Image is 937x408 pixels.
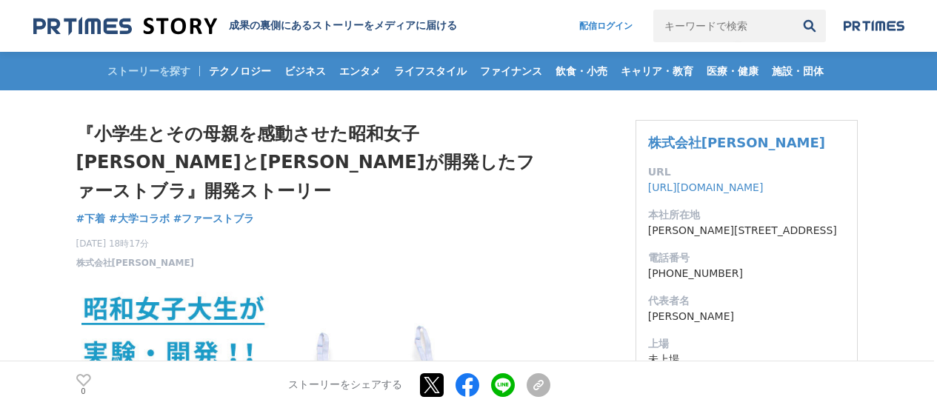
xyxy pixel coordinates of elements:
a: 医療・健康 [701,52,764,90]
img: prtimes [844,20,904,32]
img: 成果の裏側にあるストーリーをメディアに届ける [33,16,217,36]
dd: 未上場 [648,352,845,367]
a: 成果の裏側にあるストーリーをメディアに届ける 成果の裏側にあるストーリーをメディアに届ける [33,16,457,36]
a: 株式会社[PERSON_NAME] [76,256,195,270]
span: ライフスタイル [388,64,473,78]
a: エンタメ [333,52,387,90]
h1: 『小学生とその母親を感動させた昭和女子[PERSON_NAME]と[PERSON_NAME]が開発したファーストブラ』開発ストーリー [76,120,550,205]
span: [DATE] 18時17分 [76,237,195,250]
h2: 成果の裏側にあるストーリーをメディアに届ける [229,19,457,33]
dt: 電話番号 [648,250,845,266]
a: 配信ログイン [564,10,647,42]
a: #下着 [76,211,106,227]
a: ビジネス [279,52,332,90]
span: 飲食・小売 [550,64,613,78]
dt: 本社所在地 [648,207,845,223]
span: エンタメ [333,64,387,78]
a: ライフスタイル [388,52,473,90]
dd: [PHONE_NUMBER] [648,266,845,281]
span: 医療・健康 [701,64,764,78]
button: 検索 [793,10,826,42]
dt: 上場 [648,336,845,352]
dt: URL [648,164,845,180]
span: キャリア・教育 [615,64,699,78]
a: テクノロジー [203,52,277,90]
p: 0 [76,388,91,395]
a: [URL][DOMAIN_NAME] [648,181,764,193]
p: ストーリーをシェアする [288,378,402,392]
a: #大学コラボ [109,211,170,227]
dd: [PERSON_NAME] [648,309,845,324]
span: ファイナンス [474,64,548,78]
dd: [PERSON_NAME][STREET_ADDRESS] [648,223,845,238]
span: #下着 [76,212,106,225]
span: #大学コラボ [109,212,170,225]
a: キャリア・教育 [615,52,699,90]
a: ファイナンス [474,52,548,90]
span: #ファーストブラ [173,212,255,225]
a: #ファーストブラ [173,211,255,227]
input: キーワードで検索 [653,10,793,42]
dt: 代表者名 [648,293,845,309]
span: ビジネス [279,64,332,78]
a: 飲食・小売 [550,52,613,90]
span: 施設・団体 [766,64,830,78]
a: 施設・団体 [766,52,830,90]
span: テクノロジー [203,64,277,78]
a: 株式会社[PERSON_NAME] [648,135,825,150]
